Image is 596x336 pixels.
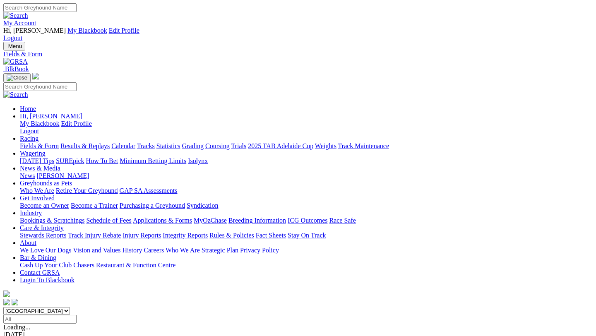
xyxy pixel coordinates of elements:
[20,262,593,269] div: Bar & Dining
[194,217,227,224] a: MyOzChase
[3,82,77,91] input: Search
[3,27,66,34] span: Hi, [PERSON_NAME]
[68,232,121,239] a: Track Injury Rebate
[137,142,155,149] a: Tracks
[3,19,36,26] a: My Account
[20,157,593,165] div: Wagering
[20,224,64,231] a: Care & Integrity
[20,232,66,239] a: Stewards Reports
[123,232,161,239] a: Injury Reports
[156,142,180,149] a: Statistics
[20,150,46,157] a: Wagering
[73,262,175,269] a: Chasers Restaurant & Function Centre
[20,120,593,135] div: Hi, [PERSON_NAME]
[231,142,246,149] a: Trials
[288,217,327,224] a: ICG Outcomes
[315,142,336,149] a: Weights
[3,3,77,12] input: Search
[122,247,142,254] a: History
[205,142,230,149] a: Coursing
[187,202,218,209] a: Syndication
[20,217,84,224] a: Bookings & Scratchings
[20,247,71,254] a: We Love Our Dogs
[36,172,89,179] a: [PERSON_NAME]
[71,202,118,209] a: Become a Trainer
[86,217,131,224] a: Schedule of Fees
[8,43,22,49] span: Menu
[56,157,84,164] a: SUREpick
[67,27,107,34] a: My Blackbook
[3,50,593,58] a: Fields & Form
[20,120,60,127] a: My Blackbook
[20,209,42,216] a: Industry
[20,247,593,254] div: About
[20,254,56,261] a: Bar & Dining
[288,232,326,239] a: Stay On Track
[3,299,10,305] img: facebook.svg
[182,142,204,149] a: Grading
[12,299,18,305] img: twitter.svg
[3,58,28,65] img: GRSA
[3,27,593,42] div: My Account
[144,247,164,254] a: Careers
[248,142,313,149] a: 2025 TAB Adelaide Cup
[20,187,54,194] a: Who We Are
[209,232,254,239] a: Rules & Policies
[20,105,36,112] a: Home
[202,247,238,254] a: Strategic Plan
[20,135,38,142] a: Racing
[61,120,92,127] a: Edit Profile
[3,91,28,98] img: Search
[329,217,356,224] a: Race Safe
[111,142,135,149] a: Calendar
[120,187,178,194] a: GAP SA Assessments
[20,157,54,164] a: [DATE] Tips
[20,202,69,209] a: Become an Owner
[86,157,118,164] a: How To Bet
[20,194,55,202] a: Get Involved
[32,73,39,79] img: logo-grsa-white.png
[3,12,28,19] img: Search
[3,42,25,50] button: Toggle navigation
[3,73,31,82] button: Toggle navigation
[20,232,593,239] div: Care & Integrity
[338,142,389,149] a: Track Maintenance
[20,172,593,180] div: News & Media
[188,157,208,164] a: Isolynx
[163,232,208,239] a: Integrity Reports
[20,142,593,150] div: Racing
[60,142,110,149] a: Results & Replays
[3,324,30,331] span: Loading...
[56,187,118,194] a: Retire Your Greyhound
[240,247,279,254] a: Privacy Policy
[20,217,593,224] div: Industry
[20,113,84,120] a: Hi, [PERSON_NAME]
[120,157,186,164] a: Minimum Betting Limits
[20,187,593,194] div: Greyhounds as Pets
[20,113,82,120] span: Hi, [PERSON_NAME]
[133,217,192,224] a: Applications & Forms
[20,276,74,283] a: Login To Blackbook
[120,202,185,209] a: Purchasing a Greyhound
[5,65,29,72] span: BlkBook
[109,27,139,34] a: Edit Profile
[3,290,10,297] img: logo-grsa-white.png
[256,232,286,239] a: Fact Sheets
[3,315,77,324] input: Select date
[20,172,35,179] a: News
[20,165,60,172] a: News & Media
[3,65,29,72] a: BlkBook
[20,269,60,276] a: Contact GRSA
[166,247,200,254] a: Who We Are
[3,34,22,41] a: Logout
[228,217,286,224] a: Breeding Information
[20,142,59,149] a: Fields & Form
[20,262,72,269] a: Cash Up Your Club
[20,202,593,209] div: Get Involved
[20,180,72,187] a: Greyhounds as Pets
[20,127,39,134] a: Logout
[7,74,27,81] img: Close
[73,247,120,254] a: Vision and Values
[20,239,36,246] a: About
